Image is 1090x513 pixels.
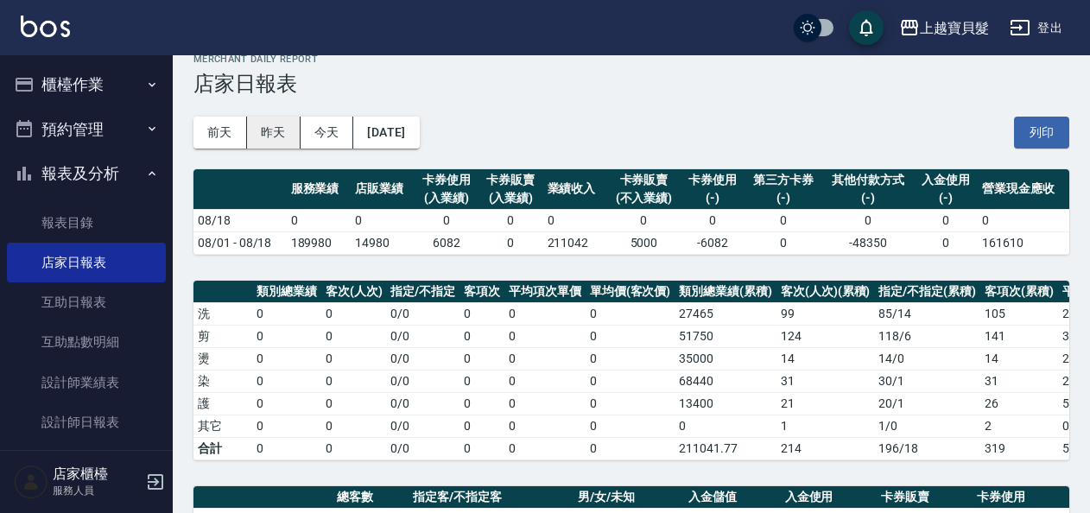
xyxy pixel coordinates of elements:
table: a dense table [193,169,1069,255]
td: 0 [321,347,387,370]
th: 卡券使用 [973,486,1069,509]
h3: 店家日報表 [193,72,1069,96]
td: 31 [980,370,1058,392]
div: 其他付款方式 [827,171,909,189]
td: 6082 [415,231,478,254]
th: 指定/不指定 [386,281,459,303]
th: 客次(人次) [321,281,387,303]
td: 合計 [193,437,252,459]
div: 上越寶貝髮 [920,17,989,39]
td: 0 [504,370,586,392]
td: 68440 [675,370,776,392]
div: (-) [749,189,818,207]
td: 118 / 6 [874,325,980,347]
td: 0 [321,415,387,437]
td: 0 [504,347,586,370]
td: 51750 [675,325,776,347]
td: 161610 [978,231,1069,254]
td: 26 [980,392,1058,415]
td: 0 [478,209,542,231]
td: 0 [586,325,675,347]
td: 319 [980,437,1058,459]
div: (-) [827,189,909,207]
td: 21 [776,392,875,415]
td: 13400 [675,392,776,415]
td: 211042 [543,231,607,254]
td: 14980 [351,231,415,254]
a: 店家日報表 [7,243,166,282]
td: 護 [193,392,252,415]
td: 0 / 0 [386,392,459,415]
div: (入業績) [483,189,538,207]
td: 214 [776,437,875,459]
th: 指定/不指定(累積) [874,281,980,303]
a: 設計師日報表 [7,402,166,442]
td: 0 [252,392,321,415]
td: 0 [415,209,478,231]
td: 0 [675,415,776,437]
td: 0 [504,415,586,437]
p: 服務人員 [53,483,141,498]
th: 指定客/不指定客 [409,486,574,509]
td: 0 [745,209,822,231]
td: 35000 [675,347,776,370]
td: 其它 [193,415,252,437]
td: 08/18 [193,209,287,231]
td: 0 [252,325,321,347]
td: -6082 [681,231,745,254]
button: 今天 [301,117,354,149]
td: 洗 [193,302,252,325]
td: 0 [914,209,978,231]
td: 剪 [193,325,252,347]
td: 0 [351,209,415,231]
td: 14 / 0 [874,347,980,370]
td: 0 [978,209,1069,231]
td: 14 [776,347,875,370]
a: 互助日報表 [7,282,166,322]
td: 0 / 0 [386,302,459,325]
td: 0 [321,370,387,392]
td: 0 [459,392,504,415]
td: 189980 [287,231,351,254]
td: 0 [252,437,321,459]
th: 營業現金應收 [978,169,1069,210]
td: 0 [543,209,607,231]
td: 0 [586,437,675,459]
td: 0 [607,209,681,231]
td: 211041.77 [675,437,776,459]
th: 客次(人次)(累積) [776,281,875,303]
td: 0 [321,325,387,347]
button: 櫃檯作業 [7,62,166,107]
td: 0 [459,370,504,392]
th: 男/女/未知 [574,486,684,509]
td: 105 [980,302,1058,325]
a: 互助點數明細 [7,322,166,362]
th: 類別總業績(累積) [675,281,776,303]
td: 30 / 1 [874,370,980,392]
div: 卡券販賣 [612,171,676,189]
button: save [849,10,884,45]
td: 2 [980,415,1058,437]
td: -48350 [822,231,914,254]
a: 店販抽成明細 [7,442,166,482]
td: 0 [321,437,387,459]
td: 0 [504,325,586,347]
td: 0 [252,370,321,392]
td: 141 [980,325,1058,347]
td: 0 [586,302,675,325]
td: 燙 [193,347,252,370]
td: 0 [822,209,914,231]
td: 0 [321,392,387,415]
td: 0 [504,392,586,415]
button: 上越寶貝髮 [892,10,996,46]
button: 預約管理 [7,107,166,152]
div: 入金使用 [918,171,973,189]
td: 0 [586,370,675,392]
td: 14 [980,347,1058,370]
td: 染 [193,370,252,392]
a: 報表目錄 [7,203,166,243]
th: 客項次(累積) [980,281,1058,303]
td: 0 [459,325,504,347]
div: 卡券販賣 [483,171,538,189]
h5: 店家櫃檯 [53,465,141,483]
